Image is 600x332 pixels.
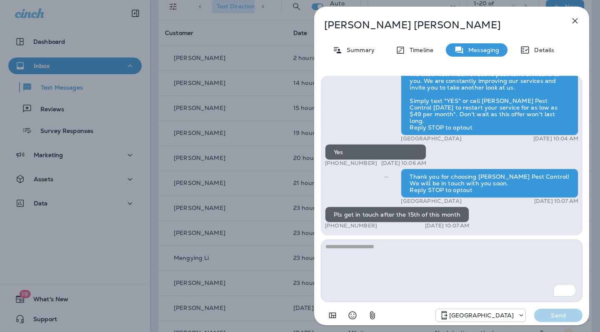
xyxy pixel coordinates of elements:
[325,222,377,229] p: [PHONE_NUMBER]
[449,312,514,319] p: [GEOGRAPHIC_DATA]
[533,135,578,142] p: [DATE] 10:04 AM
[342,47,375,53] p: Summary
[530,47,554,53] p: Details
[401,53,578,135] div: Hello, [PERSON_NAME] We know how much effective pest control means to you. We are constantly impr...
[325,160,377,167] p: [PHONE_NUMBER]
[324,307,341,324] button: Add in a premade template
[401,198,461,205] p: [GEOGRAPHIC_DATA]
[401,135,461,142] p: [GEOGRAPHIC_DATA]
[344,307,361,324] button: Select an emoji
[425,222,469,229] p: [DATE] 10:07 AM
[325,144,426,160] div: Yes
[384,172,388,180] span: Sent
[436,310,525,320] div: +1 (925) 332-0717
[401,169,578,198] div: Thank you for choosing [PERSON_NAME] Pest Control! We will be in touch with you soon. Reply STOP ...
[381,160,426,167] p: [DATE] 10:06 AM
[324,19,552,31] p: [PERSON_NAME] [PERSON_NAME]
[534,198,578,205] p: [DATE] 10:07 AM
[405,47,433,53] p: Timeline
[321,240,582,302] textarea: To enrich screen reader interactions, please activate Accessibility in Grammarly extension settings
[325,207,469,222] div: Pls get in touch after the 15th of this month
[464,47,499,53] p: Messaging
